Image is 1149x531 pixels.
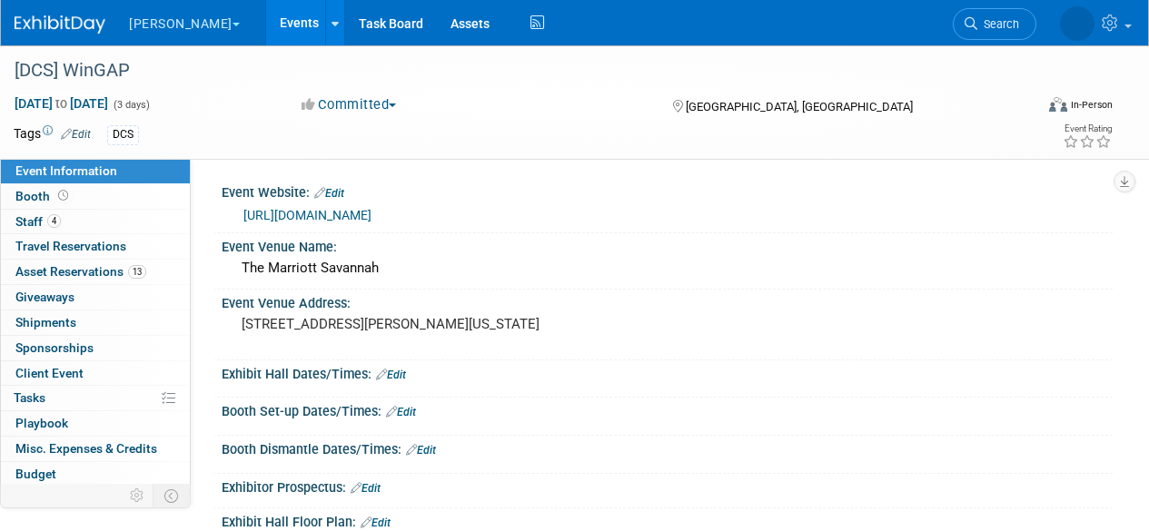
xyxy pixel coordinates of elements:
[351,482,381,495] a: Edit
[1,159,190,183] a: Event Information
[61,128,91,141] a: Edit
[953,8,1036,40] a: Search
[1,462,190,487] a: Budget
[15,239,126,253] span: Travel Reservations
[222,290,1113,312] div: Event Venue Address:
[15,416,68,430] span: Playbook
[1049,97,1067,112] img: Format-Inperson.png
[1,260,190,284] a: Asset Reservations13
[15,467,56,481] span: Budget
[952,94,1113,122] div: Event Format
[122,484,154,507] td: Personalize Event Tab Strip
[15,340,94,355] span: Sponsorships
[15,441,157,456] span: Misc. Expenses & Credits
[54,189,72,202] span: Booth not reserved yet
[376,369,406,381] a: Edit
[154,484,191,507] td: Toggle Event Tabs
[222,360,1113,384] div: Exhibit Hall Dates/Times:
[15,264,146,279] span: Asset Reservations
[15,189,72,203] span: Booth
[1,234,190,259] a: Travel Reservations
[977,17,1019,31] span: Search
[14,390,45,405] span: Tasks
[15,15,105,34] img: ExhibitDay
[15,315,76,329] span: Shipments
[15,163,117,178] span: Event Information
[314,187,344,200] a: Edit
[1,210,190,234] a: Staff4
[242,316,573,332] pre: [STREET_ADDRESS][PERSON_NAME][US_STATE]
[15,214,61,229] span: Staff
[112,99,150,111] span: (3 days)
[406,444,436,457] a: Edit
[14,95,109,112] span: [DATE] [DATE]
[295,95,403,114] button: Committed
[15,290,74,304] span: Giveaways
[1,184,190,209] a: Booth
[107,125,139,144] div: DCS
[1060,6,1095,41] img: Alexis Rump
[386,406,416,418] a: Edit
[222,398,1113,421] div: Booth Set-up Dates/Times:
[1,411,190,436] a: Playbook
[222,233,1113,256] div: Event Venue Name:
[222,436,1113,459] div: Booth Dismantle Dates/Times:
[53,96,70,111] span: to
[222,179,1113,202] div: Event Website:
[1,361,190,386] a: Client Event
[1063,124,1112,133] div: Event Rating
[8,54,1019,87] div: [DCS] WinGAP
[243,208,371,222] a: [URL][DOMAIN_NAME]
[1,285,190,310] a: Giveaways
[1,437,190,461] a: Misc. Expenses & Credits
[1070,98,1113,112] div: In-Person
[686,100,913,113] span: [GEOGRAPHIC_DATA], [GEOGRAPHIC_DATA]
[47,214,61,228] span: 4
[1,336,190,360] a: Sponsorships
[14,124,91,145] td: Tags
[235,254,1099,282] div: The Marriott Savannah
[222,474,1113,497] div: Exhibitor Prospectus:
[128,265,146,279] span: 13
[1,310,190,335] a: Shipments
[361,516,391,529] a: Edit
[1,386,190,410] a: Tasks
[15,366,84,380] span: Client Event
